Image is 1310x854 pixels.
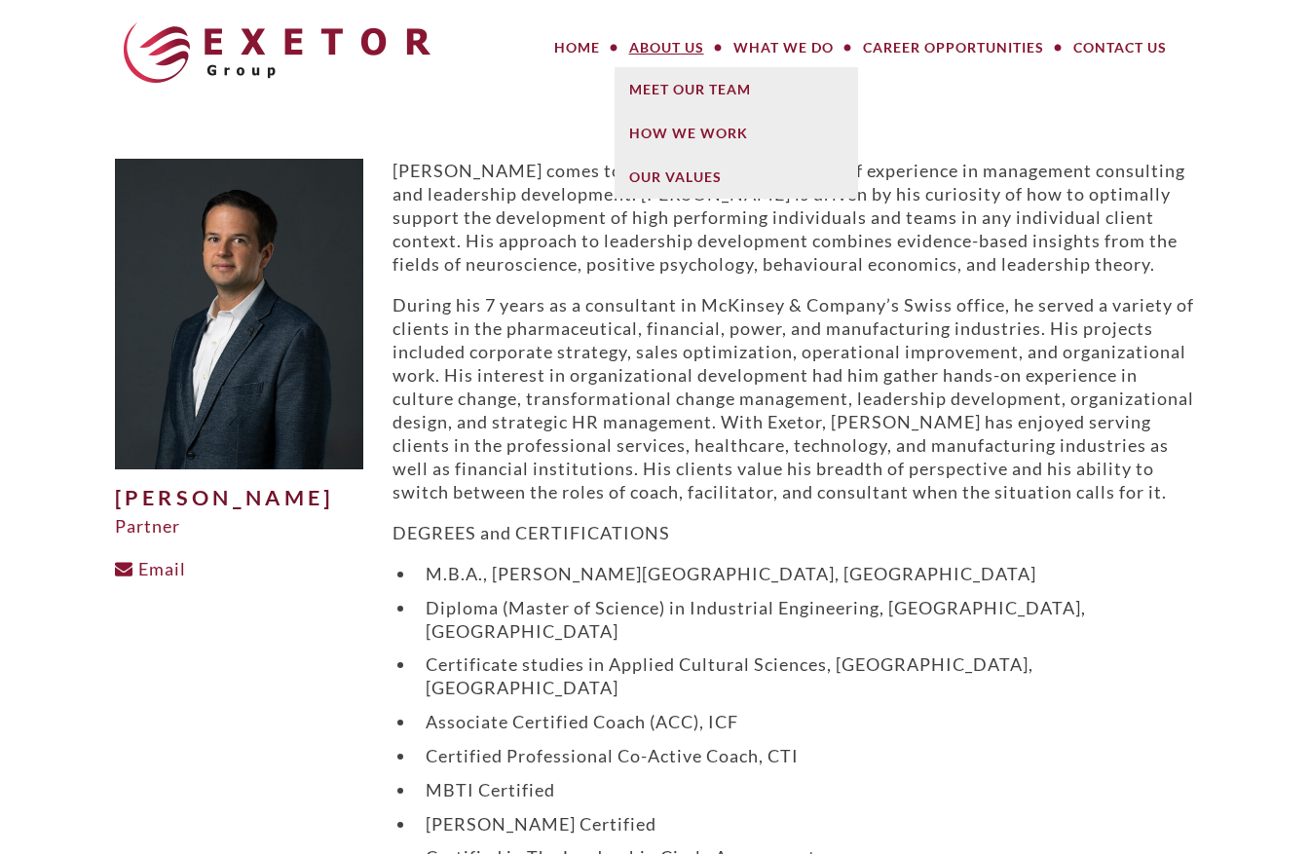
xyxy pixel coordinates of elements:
[416,812,1196,835] li: [PERSON_NAME] Certified
[416,710,1196,733] li: Associate Certified Coach (ACC), ICF
[615,28,719,67] a: About Us
[615,111,858,155] a: How We Work
[615,67,858,111] a: Meet Our Team
[416,778,1196,801] li: MBTI Certified
[115,159,363,469] img: Philipp-Ebert_edited-1-500x625.jpg
[615,155,858,199] a: Our Values
[719,28,848,67] a: What We Do
[393,293,1196,503] p: During his 7 years as a consultant in McKinsey & Company’s Swiss office, he served a variety of c...
[393,159,1196,276] p: [PERSON_NAME] comes to Exetor with over 15 years of experience in management consulting and leade...
[540,28,615,67] a: Home
[115,487,363,510] h1: [PERSON_NAME]
[416,652,1196,699] li: Certificate studies in Applied Cultural Sciences, [GEOGRAPHIC_DATA], [GEOGRAPHIC_DATA]
[848,28,1059,67] a: Career Opportunities
[416,596,1196,643] li: Diploma (Master of Science) in Industrial Engineering, [GEOGRAPHIC_DATA], [GEOGRAPHIC_DATA]
[416,744,1196,767] li: Certified Professional Co-Active Coach, CTI
[393,521,1196,544] p: DEGREES and CERTIFICATIONS
[1059,28,1181,67] a: Contact Us
[115,558,186,579] a: Email
[115,514,363,538] div: Partner
[124,22,430,83] img: The Exetor Group
[416,562,1196,585] li: M.B.A., [PERSON_NAME][GEOGRAPHIC_DATA], [GEOGRAPHIC_DATA]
